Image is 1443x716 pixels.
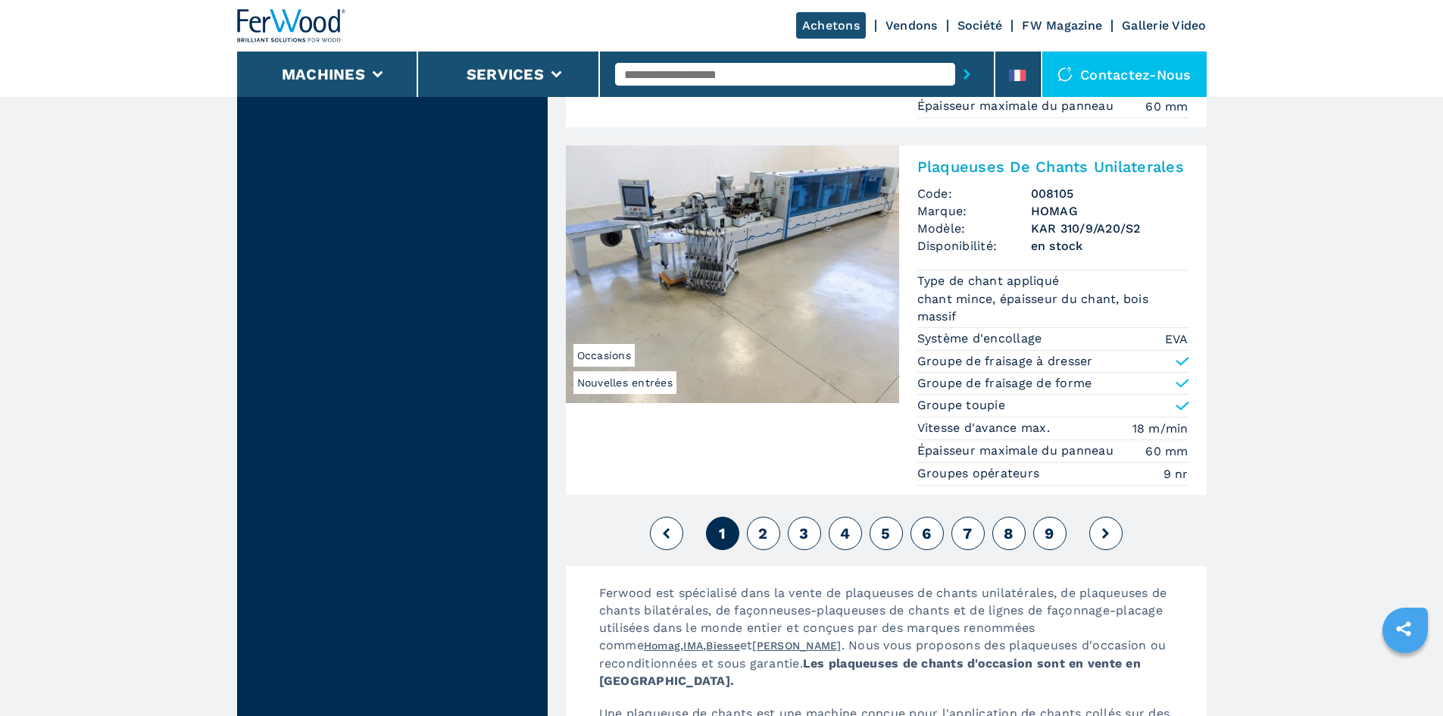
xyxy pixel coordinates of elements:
[1132,420,1188,437] em: 18 m/min
[922,524,931,542] span: 6
[1045,524,1054,542] span: 9
[566,145,899,403] img: Plaqueuses De Chants Unilaterales HOMAG KAR 310/9/A20/S2
[1031,220,1188,237] h3: KAR 310/9/A20/S2
[752,639,841,652] a: [PERSON_NAME]
[917,375,1092,392] p: Groupe de fraisage de forme
[747,517,780,550] button: 2
[1031,202,1188,220] h3: HOMAG
[1022,18,1102,33] a: FW Magazine
[1042,52,1207,97] div: Contactez-nous
[870,517,903,550] button: 5
[917,220,1031,237] span: Modèle:
[1385,610,1423,648] a: sharethis
[1163,465,1188,483] em: 9 nr
[840,524,850,542] span: 4
[599,656,1141,688] strong: Les plaqueuses de chants d'occasion sont en vente en [GEOGRAPHIC_DATA].
[566,145,1207,495] a: Plaqueuses De Chants Unilaterales HOMAG KAR 310/9/A20/S2Nouvelles entréesOccasionsPlaqueuses De C...
[1057,67,1073,82] img: Contactez-nous
[683,639,703,652] a: IMA
[1031,185,1188,202] h3: 008105
[237,9,346,42] img: Ferwood
[881,524,890,542] span: 5
[917,185,1031,202] span: Code:
[573,371,676,394] span: Nouvelles entrées
[917,420,1054,436] p: Vitesse d'avance max.
[573,344,635,367] span: Occasions
[917,98,1118,114] p: Épaisseur maximale du panneau
[917,290,1188,325] em: chant mince, épaisseur du chant, bois massif
[917,353,1093,370] p: Groupe de fraisage à dresser
[758,524,767,542] span: 2
[963,524,972,542] span: 7
[951,517,985,550] button: 7
[706,517,739,550] button: 1
[584,584,1207,705] p: Ferwood est spécialisé dans la vente de plaqueuses de chants unilatérales, de plaqueuses de chant...
[910,517,944,550] button: 6
[1145,442,1188,460] em: 60 mm
[917,202,1031,220] span: Marque:
[719,524,726,542] span: 1
[1145,98,1188,115] em: 60 mm
[1165,330,1188,348] em: EVA
[917,158,1188,176] h2: Plaqueuses De Chants Unilaterales
[644,639,680,652] a: Homag
[917,273,1064,289] p: Type de chant appliqué
[799,524,808,542] span: 3
[829,517,862,550] button: 4
[917,397,1005,414] p: Groupe toupie
[917,237,1031,255] span: Disponibilité:
[1031,237,1188,255] span: en stock
[1004,524,1014,542] span: 8
[1379,648,1432,705] iframe: Chat
[467,65,544,83] button: Services
[992,517,1026,550] button: 8
[1122,18,1207,33] a: Gallerie Video
[282,65,365,83] button: Machines
[788,517,821,550] button: 3
[955,57,979,92] button: submit-button
[796,12,866,39] a: Achetons
[917,465,1044,482] p: Groupes opérateurs
[706,639,740,652] a: Biesse
[1033,517,1067,550] button: 9
[917,330,1046,347] p: Système d'encollage
[885,18,938,33] a: Vendons
[917,442,1118,459] p: Épaisseur maximale du panneau
[957,18,1003,33] a: Société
